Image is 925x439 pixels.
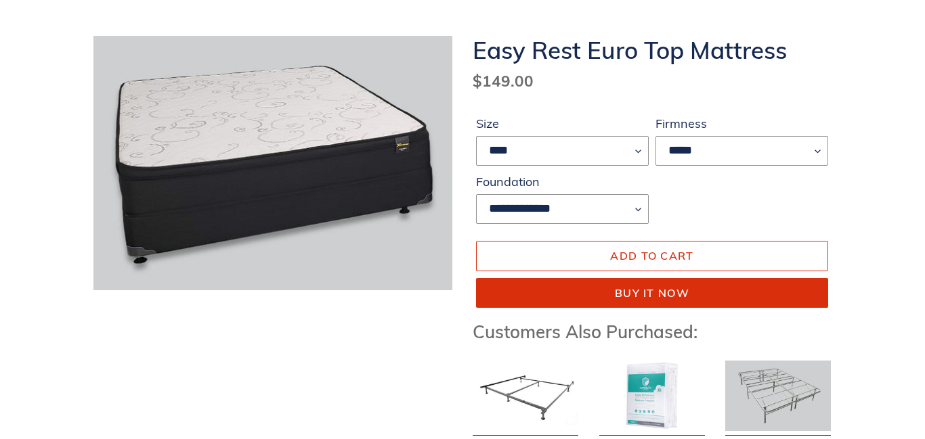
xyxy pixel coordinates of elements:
button: Add to cart [476,241,828,271]
button: Buy it now [476,278,828,308]
label: Size [476,114,649,133]
h1: Easy Rest Euro Top Mattress [473,36,832,64]
h3: Customers Also Purchased: [473,321,832,342]
label: Foundation [476,172,649,191]
span: Add to cart [610,249,693,262]
img: Bed Frame [473,361,578,431]
img: Mattress Protector [599,361,705,431]
label: Firmness [655,114,828,133]
span: $149.00 [473,71,534,91]
img: Adjustable Base [725,361,831,431]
